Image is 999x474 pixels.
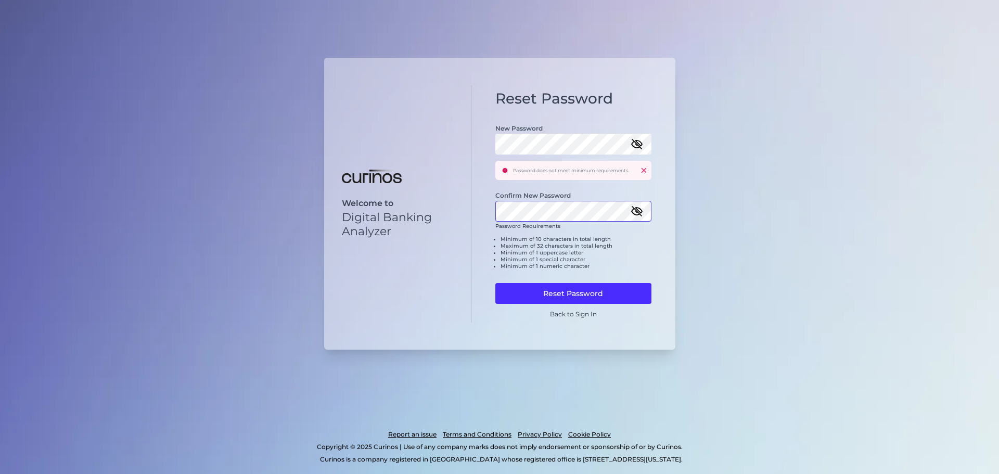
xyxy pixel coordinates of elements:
li: Maximum of 32 characters in total length [501,242,651,249]
a: Cookie Policy [568,428,611,441]
li: Minimum of 10 characters in total length [501,236,651,242]
a: Report an issue [388,428,437,441]
p: Digital Banking Analyzer [342,210,454,238]
li: Minimum of 1 uppercase letter [501,249,651,256]
a: Privacy Policy [518,428,562,441]
h1: Reset Password [495,90,651,108]
button: Reset Password [495,283,651,304]
a: Back to Sign In [550,310,597,318]
li: Minimum of 1 numeric character [501,263,651,270]
p: Copyright © 2025 Curinos | Use of any company marks does not imply endorsement or sponsorship of ... [51,441,948,453]
div: Password Requirements [495,223,651,278]
label: New Password [495,124,543,132]
a: Terms and Conditions [443,428,511,441]
li: Minimum of 1 special character [501,256,651,263]
div: Password does not meet minimum requirements. [495,161,651,180]
p: Welcome to [342,198,454,208]
img: Digital Banking Analyzer [342,170,402,183]
p: Curinos is a company registered in [GEOGRAPHIC_DATA] whose registered office is [STREET_ADDRESS][... [54,453,948,466]
label: Confirm New Password [495,191,571,199]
